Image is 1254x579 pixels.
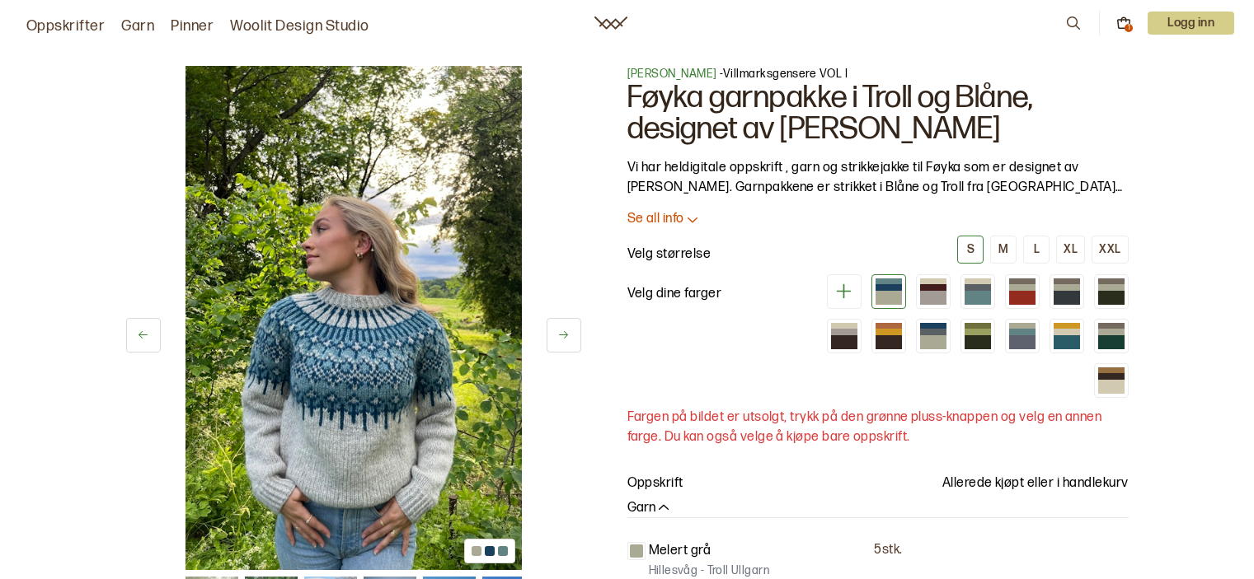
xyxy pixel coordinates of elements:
p: Melert grå [649,541,712,561]
div: Jaktgrønn og Lime (utsolgt) [960,319,995,353]
h1: Føyka garnpakke i Troll og Blåne, designet av [PERSON_NAME] [627,82,1129,145]
div: XL [1064,242,1078,257]
div: Blå (utsolgt) [1005,319,1040,353]
button: L [1023,236,1050,264]
div: Turkis og oker (utsolgt) [1050,319,1084,353]
div: Grå og Petrol (utsolgt) [916,319,951,353]
button: User dropdown [1148,12,1234,35]
div: Brun og oransje (utsolgt) [871,319,906,353]
button: XL [1056,236,1085,264]
div: L [1034,242,1040,257]
a: Oppskrifter [26,15,105,38]
p: Logg inn [1148,12,1234,35]
div: Grå og turkis (utsolgt) [871,274,906,309]
p: Oppskrift [627,474,683,493]
a: Garn [121,15,154,38]
div: M [998,242,1008,257]
a: Woolit Design Studio [230,15,369,38]
a: Woolit [594,16,627,30]
div: Rød Blåne (utsolgt) [1005,274,1040,309]
div: Jaktgrønn Troll (utsolgt) [1094,274,1129,309]
div: XXL [1099,242,1120,257]
div: Brun og beige (utsolgt) [827,319,862,353]
a: Pinner [171,15,214,38]
div: Turkis (utsolgt) [960,274,995,309]
button: XXL [1092,236,1128,264]
div: 1 [1125,24,1133,32]
button: Garn [627,500,672,517]
button: S [957,236,984,264]
div: Koksgrå Troll (utsolgt) [1050,274,1084,309]
div: Ubleket hvit (utsolgt) [1094,363,1129,398]
div: S [967,242,975,257]
div: Lys brun melert Troll (utsolgt) [916,274,951,309]
button: Se all info [627,211,1129,228]
p: Hillesvåg - Troll Ullgarn [649,563,770,579]
p: Velg størrelse [627,245,712,264]
p: Fargen på bildet er utsolgt, trykk på den grønne pluss-knappen og velg en annen farge. Du kan ogs... [627,408,1129,447]
p: Allerede kjøpt eller i handlekurv [942,474,1129,493]
div: Grønn og grå (utsolgt) [1094,319,1129,353]
a: [PERSON_NAME] [627,67,717,81]
p: Se all info [627,211,684,228]
p: 5 stk. [874,542,902,559]
p: - Villmarksgensere VOL I [627,66,1129,82]
p: Vi har heldigitale oppskrift , garn og strikkejakke til Føyka som er designet av [PERSON_NAME]. G... [627,158,1129,198]
button: M [990,236,1017,264]
button: 1 [1116,16,1131,30]
img: Bilde av oppskrift [186,66,522,570]
p: Velg dine farger [627,284,722,304]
